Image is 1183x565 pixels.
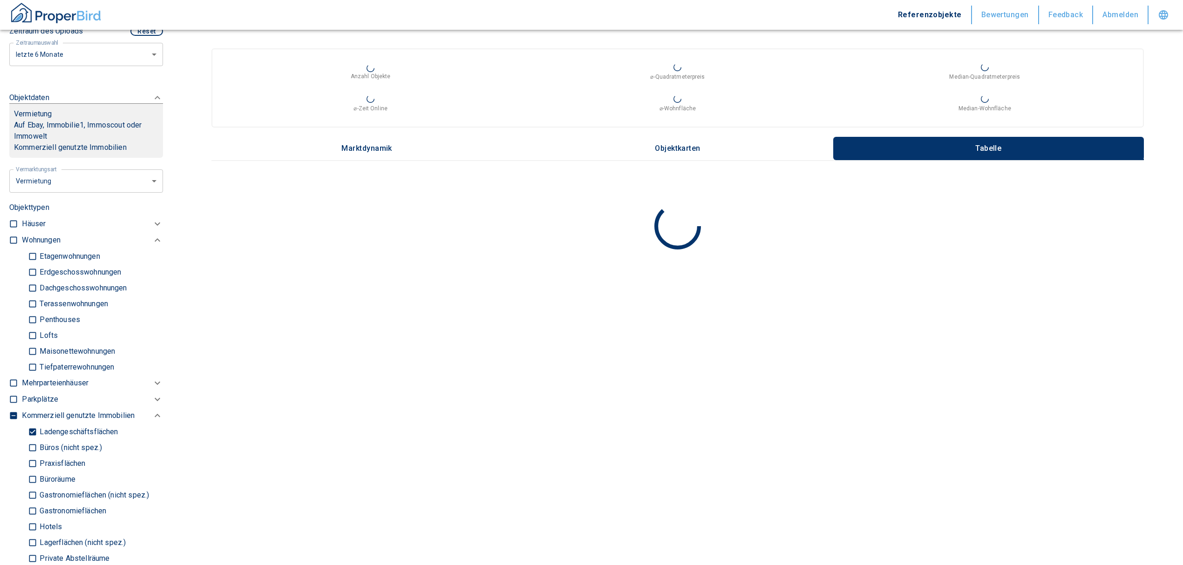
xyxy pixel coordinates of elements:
button: Reset [130,27,163,36]
p: Marktdynamik [341,144,392,153]
div: Parkplätze [22,391,163,408]
p: Private Abstellräume [37,555,109,562]
p: Zeitraum des Uploads [9,26,83,37]
p: Objektkarten [654,144,701,153]
button: Bewertungen [972,6,1039,24]
div: letzte 6 Monate [9,168,163,193]
p: Median-Wohnfläche [959,104,1011,113]
p: Wohnungen [22,235,60,246]
p: Tiefpaterrewohnungen [37,363,114,371]
p: Median-Quadratmeterpreis [949,73,1020,81]
p: Tabelle [965,144,1012,153]
p: Anzahl Objekte [351,72,391,81]
p: Büros (nicht spez.) [37,444,102,451]
p: Häuser [22,218,46,229]
p: Parkplätze [22,394,58,405]
p: Erdgeschosswohnungen [37,269,121,276]
p: Maisonettewohnungen [37,348,115,355]
p: Hotels [37,523,62,531]
p: Kommerziell genutzte Immobilien [22,410,135,421]
p: Objektdaten [9,92,49,103]
p: Büroräume [37,476,75,483]
p: Mehrparteienhäuser [22,377,88,389]
p: ⌀-Wohnfläche [659,104,696,113]
p: Lofts [37,332,58,339]
p: Lagerflächen (nicht spez.) [37,539,126,546]
p: ⌀-Quadratmeterpreis [650,73,705,81]
p: Auf Ebay, Immobilie1, Immoscout oder Immowelt [14,120,158,142]
button: Referenzobjekte [889,6,972,24]
button: ProperBird Logo and Home Button [9,1,102,28]
p: Ladengeschäftsflächen [37,428,118,436]
p: Terassenwohnungen [37,300,108,308]
div: Häuser [22,216,163,232]
div: wrapped label tabs example [211,137,1144,160]
p: Objekttypen [9,202,163,213]
p: Etagenwohnungen [37,253,100,260]
img: ProperBird Logo and Home Button [9,1,102,25]
p: Gastronomieflächen (nicht spez.) [37,491,149,499]
p: ⌀-Zeit Online [354,104,387,113]
p: Vermietung [14,108,52,120]
div: letzte 6 Monate [9,42,163,67]
p: Praxisflächen [37,460,85,467]
div: Kommerziell genutzte Immobilien [22,408,163,424]
p: Penthouses [37,316,80,323]
div: Mehrparteienhäuser [22,375,163,391]
button: Abmelden [1093,6,1149,24]
p: Dachgeschosswohnungen [37,284,127,292]
p: Kommerziell genutzte Immobilien [14,142,158,153]
p: Gastronomieflächen [37,507,106,515]
button: Feedback [1039,6,1094,24]
div: ObjektdatenVermietungAuf Ebay, Immobilie1, Immoscout oder ImmoweltKommerziell genutzte Immobilien [9,83,163,167]
div: Wohnungen [22,232,163,249]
